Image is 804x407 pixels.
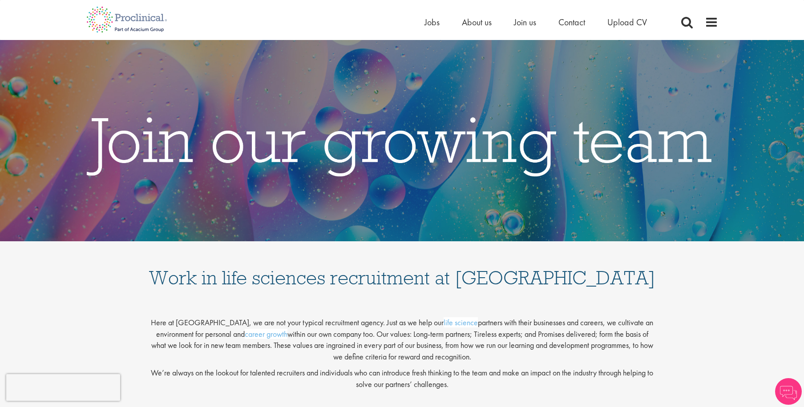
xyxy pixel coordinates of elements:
[775,378,802,405] img: Chatbot
[245,329,287,339] a: career growth
[149,250,656,287] h1: Work in life sciences recruitment at [GEOGRAPHIC_DATA]
[6,374,120,401] iframe: reCAPTCHA
[149,310,656,363] p: Here at [GEOGRAPHIC_DATA], we are not your typical recruitment agency. Just as we help our partne...
[607,16,647,28] a: Upload CV
[558,16,585,28] a: Contact
[424,16,440,28] a: Jobs
[444,317,478,327] a: life science
[149,367,656,390] p: We’re always on the lookout for talented recruiters and individuals who can introduce fresh think...
[462,16,492,28] a: About us
[514,16,536,28] a: Join us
